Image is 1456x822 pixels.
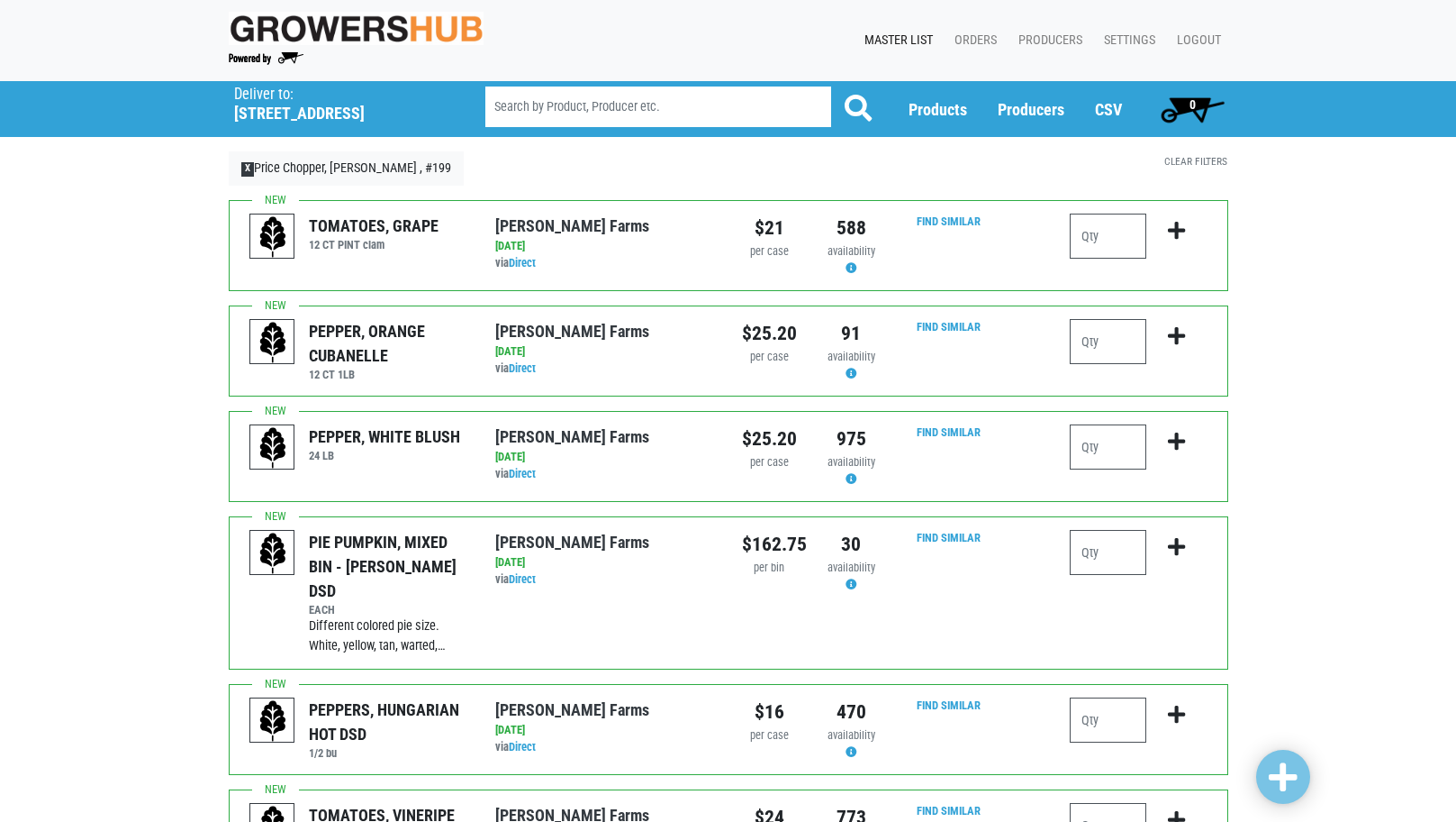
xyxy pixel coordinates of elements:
[309,698,468,746] div: PEPPERS, HUNGARIAN HOT DSD
[998,100,1064,119] a: Producers
[495,554,714,571] div: [DATE]
[495,216,649,235] a: [PERSON_NAME] Farms
[485,87,831,127] input: Search by Product, Producer etc.
[229,151,465,186] a: XPrice Chopper, [PERSON_NAME] , #199
[309,319,468,368] div: PEPPER, ORANGE CUBANELLE
[742,530,797,559] div: $162.75
[1004,23,1090,58] a: Producers
[917,425,981,439] a: Find Similar
[241,162,255,177] span: X
[1070,214,1146,259] input: Qty
[824,530,879,559] div: 30
[742,243,797,260] div: per case
[917,699,981,712] a: Find Similar
[495,238,714,255] div: [DATE]
[495,255,714,272] div: via
[234,86,439,104] p: Deliver to:
[309,530,468,603] div: PIE PUMPKIN, MIXED BIN - [PERSON_NAME] DSD
[742,454,797,471] div: per case
[250,699,295,744] img: placeholder-variety-43d6402dacf2d531de610a020419775a.svg
[827,244,875,258] span: availability
[909,100,967,119] a: Products
[742,727,797,744] div: per case
[742,349,797,366] div: per case
[1070,530,1146,575] input: Qty
[495,322,649,341] a: [PERSON_NAME] Farms
[917,320,981,333] a: Find Similar
[509,467,536,480] a: Direct
[917,804,981,817] a: Find Similar
[1070,425,1146,470] input: Qty
[509,572,536,586] a: Direct
[1153,91,1233,127] a: 0
[827,561,875,574] span: availability
[509,256,536,269] a: Direct
[495,722,714,739] div: [DATE]
[827,455,875,469] span: availability
[309,368,468,381] h6: 12 CT 1LB
[309,214,439,238] div: TOMATOES, GRAPE
[250,215,295,260] img: placeholder-variety-43d6402dacf2d531de610a020419775a.svg
[824,319,879,348] div: 91
[827,728,875,742] span: availability
[1090,23,1162,58] a: Settings
[495,700,649,719] a: [PERSON_NAME] Farms
[742,425,797,453] div: $25.20
[229,12,484,45] img: original-fc7597fdc6adbb9d0e2ae620e786d1a2.jpg
[495,739,714,756] div: via
[742,319,797,348] div: $25.20
[438,638,446,653] span: …
[940,23,1004,58] a: Orders
[1070,698,1146,743] input: Qty
[1189,97,1196,112] span: 0
[229,52,303,65] img: Powered by Big Wheelbarrow
[309,449,460,462] h6: 24 LB
[509,740,536,753] a: Direct
[495,449,714,466] div: [DATE]
[742,214,797,242] div: $21
[1070,319,1146,364] input: Qty
[234,81,453,123] span: Price Chopper, Cicero , #199 (5701 Cir Dr E, Cicero, NY 13039, USA)
[495,466,714,483] div: via
[742,560,797,577] div: per bin
[309,746,468,760] h6: 1/2 bu
[917,215,981,228] a: Find Similar
[250,425,295,470] img: placeholder-variety-43d6402dacf2d531de610a020419775a.svg
[250,320,295,365] img: placeholder-variety-43d6402dacf2d531de610a020419775a.svg
[495,571,714,589] div: via
[309,616,468,655] div: Different colored pie size. White, yellow, tan, warted,
[495,427,649,446] a: [PERSON_NAME] Farms
[309,425,460,449] div: PEPPER, WHITE BLUSH
[824,214,879,242] div: 588
[827,350,875,363] span: availability
[234,104,439,123] h5: [STREET_ADDRESS]
[824,425,879,453] div: 975
[495,361,714,378] div: via
[309,603,468,616] h6: EACH
[250,531,295,576] img: placeholder-variety-43d6402dacf2d531de610a020419775a.svg
[1162,23,1228,58] a: Logout
[1095,100,1122,119] a: CSV
[309,238,439,251] h6: 12 CT PINT clam
[495,343,714,361] div: [DATE]
[742,698,797,726] div: $16
[1164,155,1227,168] a: Clear Filters
[824,698,879,726] div: 470
[495,533,649,552] a: [PERSON_NAME] Farms
[917,531,981,544] a: Find Similar
[509,361,536,375] a: Direct
[850,23,940,58] a: Master List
